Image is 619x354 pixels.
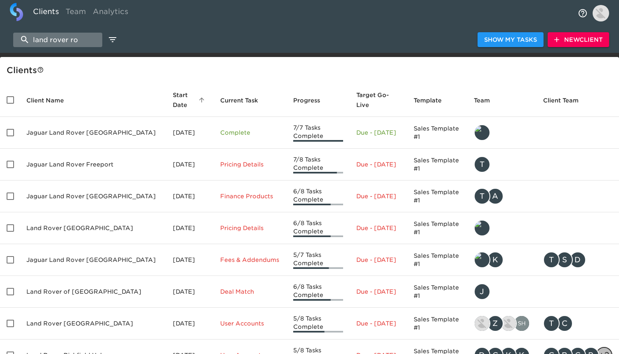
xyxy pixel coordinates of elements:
img: lowell@roadster.com [475,316,490,331]
td: 6/8 Tasks Complete [287,181,350,212]
p: Pricing Details [220,224,280,232]
div: justin.gervais@roadster.com [474,283,530,300]
div: tracy@roadster.com [474,156,530,173]
div: Client s [7,64,616,77]
span: Calculated based on the start date and the duration of all Tasks contained in this Hub. [356,90,390,110]
td: Land Rover [GEOGRAPHIC_DATA] [20,308,166,340]
td: [DATE] [166,308,214,340]
td: [DATE] [166,244,214,276]
div: S [556,252,573,268]
a: Analytics [89,3,132,23]
td: Sales Template #1 [407,149,467,181]
img: kevin.lo@roadster.com [501,316,516,331]
div: T [543,252,560,268]
div: C [556,315,573,332]
td: Sales Template #1 [407,117,467,149]
input: search [13,33,102,47]
p: User Accounts [220,319,280,328]
p: Due - [DATE] [356,224,400,232]
td: 7/8 Tasks Complete [287,149,350,181]
td: Jaguar Land Rover [GEOGRAPHIC_DATA] [20,244,166,276]
td: [DATE] [166,181,214,212]
div: J [474,283,490,300]
td: [DATE] [166,149,214,181]
img: logo [10,3,23,21]
div: T [474,156,490,173]
div: tyler@roadster.com, kevin.dodt@roadster.com [474,252,530,268]
td: Land Rover of [GEOGRAPHIC_DATA] [20,276,166,308]
p: Finance Products [220,192,280,200]
div: tstone@bluegrassauto.com, cschulte@bluegrassauto.com [543,315,612,332]
button: NewClient [548,32,609,48]
button: edit [106,33,120,47]
td: 5/7 Tasks Complete [287,244,350,276]
img: tyler@roadster.com [475,125,490,140]
td: [DATE] [166,276,214,308]
td: [DATE] [166,212,214,244]
td: 6/8 Tasks Complete [287,276,350,308]
p: Pricing Details [220,160,280,169]
p: Due - [DATE] [356,287,400,296]
td: Jaguar Land Rover [GEOGRAPHIC_DATA] [20,181,166,212]
p: Deal Match [220,287,280,296]
span: Progress [293,95,331,105]
span: Template [414,95,452,105]
td: Sales Template #1 [407,181,467,212]
div: A [487,188,504,204]
td: Jaguar Land Rover Freeport [20,149,166,181]
td: Land Rover [GEOGRAPHIC_DATA] [20,212,166,244]
td: Sales Template #1 [407,308,467,340]
span: Show My Tasks [484,35,537,45]
button: notifications [573,3,593,23]
button: Show My Tasks [478,32,544,48]
p: Due - [DATE] [356,128,400,137]
div: T [474,188,490,204]
td: Sales Template #1 [407,276,467,308]
td: Jaguar Land Rover [GEOGRAPHIC_DATA] [20,117,166,149]
div: tyler@roadster.com [474,220,530,236]
p: Due - [DATE] [356,256,400,264]
div: K [487,252,504,268]
td: 6/8 Tasks Complete [287,212,350,244]
span: Start Date [173,90,207,110]
p: Due - [DATE] [356,319,400,328]
div: lowell@roadster.com, zac.herman@roadster.com, kevin.lo@roadster.com, shresta.mandala@cdk.com [474,315,530,332]
p: Due - [DATE] [356,160,400,169]
span: Current Task [220,95,269,105]
img: tyler@roadster.com [475,221,490,235]
span: Target Go-Live [356,90,400,110]
div: tyler@roadster.com [474,124,530,141]
div: tracy@roadster.com, angelique.nurse@roadster.com [474,188,530,204]
span: This is the next Task in this Hub that should be completed [220,95,258,105]
span: Client Team [543,95,589,105]
div: T [543,315,560,332]
td: 7/7 Tasks Complete [287,117,350,149]
img: shresta.mandala@cdk.com [514,316,529,331]
a: Clients [30,3,62,23]
td: Sales Template #1 [407,212,467,244]
td: Sales Template #1 [407,244,467,276]
p: Due - [DATE] [356,192,400,200]
span: Team [474,95,501,105]
img: Profile [593,5,609,21]
span: New Client [554,35,603,45]
img: tyler@roadster.com [475,252,490,267]
svg: This is a list of all of your clients and clients shared with you [37,67,44,73]
div: Z [487,315,504,332]
div: D [570,252,586,268]
a: Team [62,3,89,23]
td: 5/8 Tasks Complete [287,308,350,340]
p: Fees & Addendums [220,256,280,264]
span: Client Name [26,95,75,105]
div: tisaksen@usautotrust.com, sbrown@jlrnewportbeach.com, ddaly@usautotrust.com [543,252,612,268]
p: Complete [220,128,280,137]
td: [DATE] [166,117,214,149]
